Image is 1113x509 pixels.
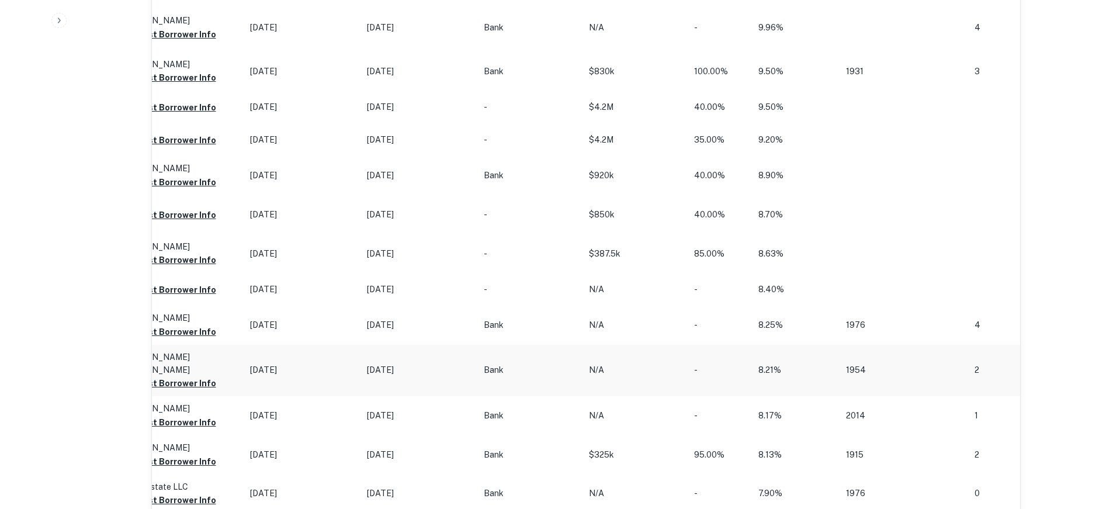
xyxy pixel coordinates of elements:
[975,449,1091,461] p: 2
[975,22,1091,34] p: 4
[250,101,355,113] p: [DATE]
[367,65,472,78] p: [DATE]
[484,410,577,422] p: Bank
[484,449,577,461] p: Bank
[694,283,747,296] p: -
[589,169,682,182] p: $920k
[250,248,355,260] p: [DATE]
[122,441,238,454] p: [PERSON_NAME]
[694,209,747,221] p: 40.00%
[589,101,682,113] p: $4.2M
[484,364,577,376] p: Bank
[589,134,682,146] p: $4.2M
[122,133,216,147] button: Request Borrower Info
[694,319,747,331] p: -
[694,134,747,146] p: 35.00%
[484,22,577,34] p: Bank
[758,449,834,461] p: 8.13%
[250,449,355,461] p: [DATE]
[589,449,682,461] p: $325k
[122,175,216,189] button: Request Borrower Info
[846,364,963,376] p: 1954
[589,487,682,500] p: N/A
[250,487,355,500] p: [DATE]
[694,169,747,182] p: 40.00%
[846,487,963,500] p: 1976
[589,65,682,78] p: $830k
[975,410,1091,422] p: 1
[975,364,1091,376] p: 2
[250,134,355,146] p: [DATE]
[122,351,238,376] p: [PERSON_NAME] [PERSON_NAME]
[367,248,472,260] p: [DATE]
[589,22,682,34] p: N/A
[758,319,834,331] p: 8.25%
[367,410,472,422] p: [DATE]
[694,101,747,113] p: 40.00%
[250,65,355,78] p: [DATE]
[484,65,577,78] p: Bank
[758,364,834,376] p: 8.21%
[484,209,577,221] p: -
[122,480,238,493] p: Sicilia Estate LLC
[122,162,238,175] p: [PERSON_NAME]
[250,169,355,182] p: [DATE]
[122,14,238,27] p: [PERSON_NAME]
[484,487,577,500] p: Bank
[122,253,216,267] button: Request Borrower Info
[758,248,834,260] p: 8.63%
[694,248,747,260] p: 85.00%
[367,134,472,146] p: [DATE]
[367,319,472,331] p: [DATE]
[367,283,472,296] p: [DATE]
[367,101,472,113] p: [DATE]
[758,209,834,221] p: 8.70%
[758,22,834,34] p: 9.96%
[589,209,682,221] p: $850k
[122,283,216,297] button: Request Borrower Info
[758,169,834,182] p: 8.90%
[122,240,238,253] p: [PERSON_NAME]
[589,364,682,376] p: N/A
[367,487,472,500] p: [DATE]
[250,410,355,422] p: [DATE]
[758,487,834,500] p: 7.90%
[589,283,682,296] p: N/A
[589,248,682,260] p: $387.5k
[122,71,216,85] button: Request Borrower Info
[250,22,355,34] p: [DATE]
[484,283,577,296] p: -
[694,65,747,78] p: 100.00%
[758,134,834,146] p: 9.20%
[975,487,1091,500] p: 0
[122,311,238,324] p: [PERSON_NAME]
[250,283,355,296] p: [DATE]
[484,169,577,182] p: Bank
[484,248,577,260] p: -
[589,319,682,331] p: N/A
[846,319,963,331] p: 1976
[367,364,472,376] p: [DATE]
[122,402,238,415] p: [PERSON_NAME]
[367,169,472,182] p: [DATE]
[122,208,216,222] button: Request Borrower Info
[846,449,963,461] p: 1915
[758,283,834,296] p: 8.40%
[694,22,747,34] p: -
[758,410,834,422] p: 8.17%
[250,364,355,376] p: [DATE]
[122,415,216,430] button: Request Borrower Info
[367,449,472,461] p: [DATE]
[122,27,216,41] button: Request Borrower Info
[367,22,472,34] p: [DATE]
[975,65,1091,78] p: 3
[1055,415,1113,472] iframe: Chat Widget
[846,65,963,78] p: 1931
[694,364,747,376] p: -
[367,209,472,221] p: [DATE]
[122,58,238,71] p: [PERSON_NAME]
[975,319,1091,331] p: 4
[694,487,747,500] p: -
[758,65,834,78] p: 9.50%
